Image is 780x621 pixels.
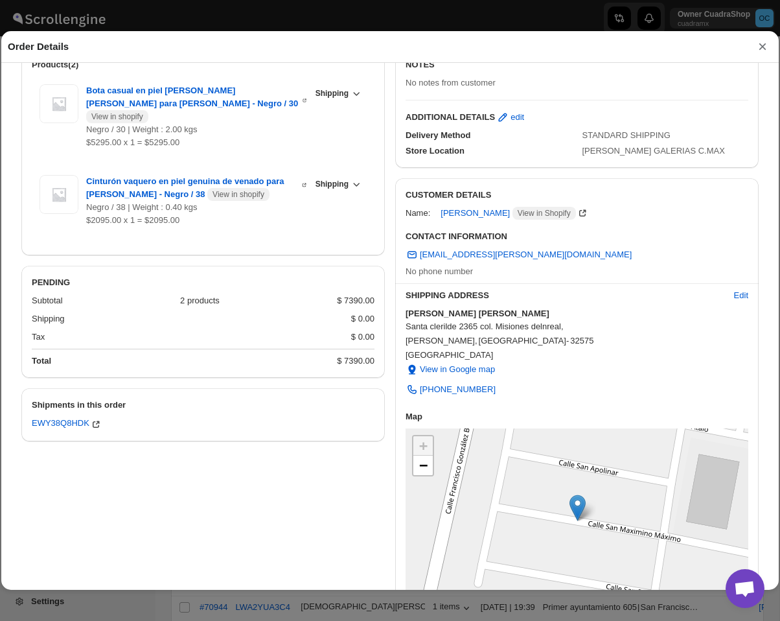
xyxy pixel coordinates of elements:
[212,189,264,200] span: View in shopify
[86,202,126,212] span: Negro / 38
[126,124,198,134] span: | Weight : 2.00 kgs
[406,289,724,302] h3: SHIPPING ADDRESS
[570,334,593,347] span: 32575
[406,309,549,318] b: [PERSON_NAME] [PERSON_NAME]
[308,84,367,102] button: Shipping
[734,289,748,302] span: Edit
[582,130,671,140] span: STANDARD SHIPPING
[420,383,496,396] span: [PHONE_NUMBER]
[315,179,349,189] span: Shipping
[420,248,632,261] span: [EMAIL_ADDRESS][PERSON_NAME][DOMAIN_NAME]
[406,349,748,362] span: [GEOGRAPHIC_DATA]
[351,331,374,344] div: $ 0.00
[86,124,126,134] span: Negro / 30
[351,312,374,325] div: $ 0.00
[441,208,588,218] a: [PERSON_NAME] View in Shopify
[406,207,430,220] div: Name:
[488,107,532,128] button: edit
[337,355,374,368] div: $ 7390.00
[308,175,367,193] button: Shipping
[32,399,374,412] h2: Shipments in this order
[413,436,433,456] a: Zoom in
[40,175,78,214] img: Item
[180,294,327,307] div: 2 products
[406,146,465,156] span: Store Location
[32,418,102,431] button: EWY38Q8HDK
[86,175,301,201] span: Cinturón vaquero en piel genuina de venado para [PERSON_NAME] - Negro / 38
[86,176,308,186] a: Cinturón vaquero en piel genuina de venado para [PERSON_NAME] - Negro / 38 View in shopify
[406,78,496,88] span: No notes from customer
[726,569,764,608] div: Open chat
[32,356,51,366] b: Total
[406,60,435,69] b: NOTES
[510,111,524,124] span: edit
[32,276,374,289] h2: PENDING
[419,457,428,473] span: −
[582,146,725,156] span: [PERSON_NAME] GALERIAS C.MAX
[406,230,748,243] h3: CONTACT INFORMATION
[518,208,571,218] span: View in Shopify
[406,320,564,333] span: Santa clerilde 2365 col. Misiones delnreal ,
[86,84,301,123] span: Bota casual en piel [PERSON_NAME] [PERSON_NAME] para [PERSON_NAME] - Negro / 30
[40,84,78,123] img: Item
[420,363,495,376] span: View in Google map
[406,130,470,140] span: Delivery Method
[569,495,586,521] img: Marker
[91,111,143,122] span: View in shopify
[86,137,179,147] span: $5295.00 x 1 = $5295.00
[419,438,428,454] span: +
[126,202,198,212] span: | Weight : 0.40 kgs
[479,334,569,347] span: [GEOGRAPHIC_DATA] -
[441,207,575,220] span: [PERSON_NAME]
[86,215,179,225] span: $2095.00 x 1 = $2095.00
[32,331,341,344] div: Tax
[726,285,756,306] button: Edit
[406,266,473,276] span: No phone number
[398,244,639,265] a: [EMAIL_ADDRESS][PERSON_NAME][DOMAIN_NAME]
[32,294,170,307] div: Subtotal
[413,456,433,475] a: Zoom out
[337,294,374,307] div: $ 7390.00
[32,312,341,325] div: Shipping
[406,189,748,202] h3: CUSTOMER DETAILS
[86,86,308,95] a: Bota casual en piel [PERSON_NAME] [PERSON_NAME] para [PERSON_NAME] - Negro / 30 View in shopify
[406,111,495,124] b: ADDITIONAL DETAILS
[398,379,503,400] a: [PHONE_NUMBER]
[753,38,772,56] button: ×
[32,58,374,71] h2: Products(2)
[406,410,748,423] h3: Map
[398,359,503,380] button: View in Google map
[8,40,69,53] h2: Order Details
[406,334,477,347] span: [PERSON_NAME] ,
[315,88,349,99] span: Shipping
